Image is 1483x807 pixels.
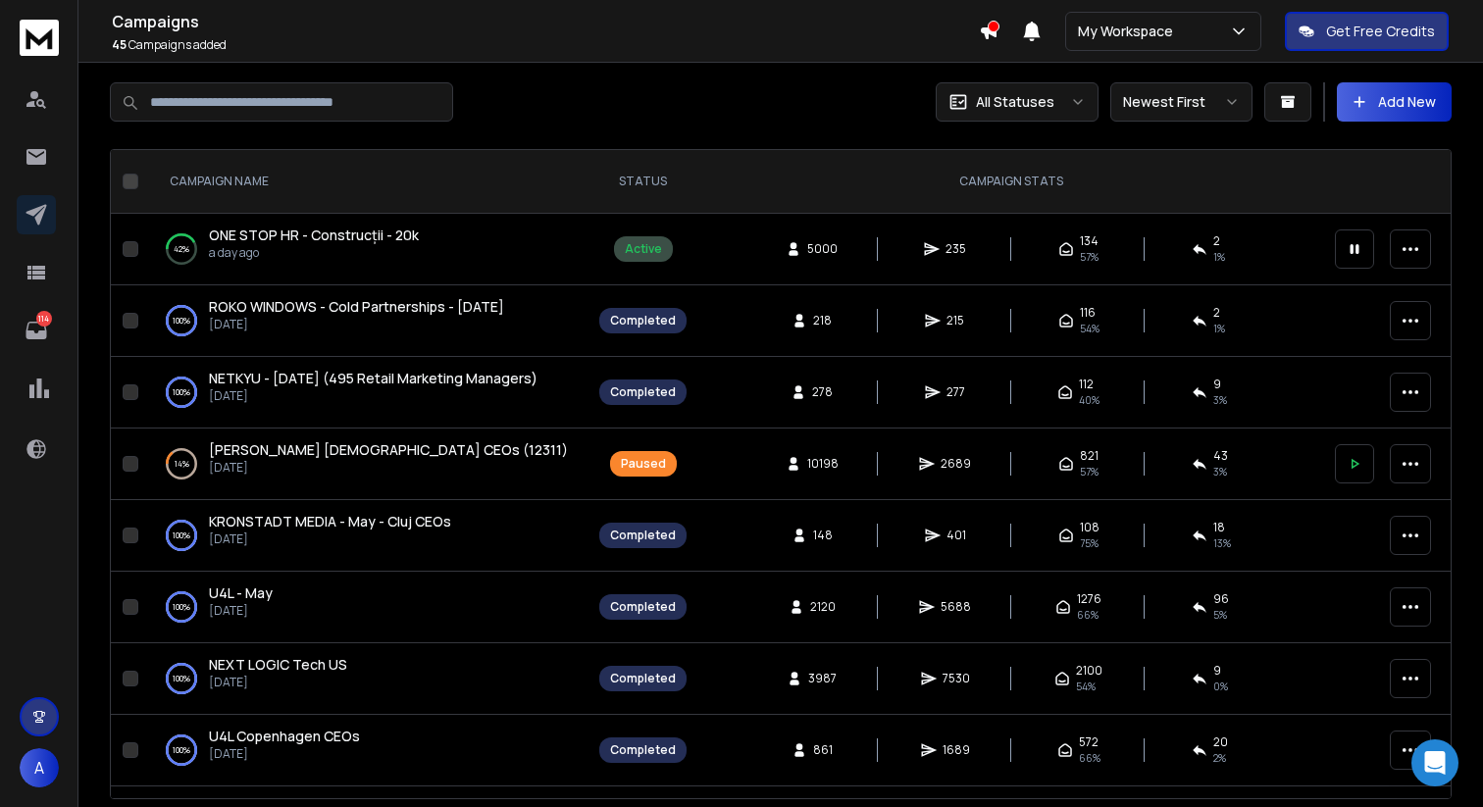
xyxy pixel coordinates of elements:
td: 100%KRONSTADT MEDIA - May - Cluj CEOs[DATE] [146,500,588,572]
span: 20 [1213,734,1228,750]
div: Completed [610,384,676,400]
span: 3 % [1213,464,1227,479]
a: U4L Copenhagen CEOs [209,727,360,746]
span: 235 [946,241,966,257]
button: Add New [1337,82,1452,122]
span: 277 [946,384,966,400]
p: All Statuses [976,92,1054,112]
span: 57 % [1080,464,1099,479]
span: 13 % [1213,535,1231,551]
h1: Campaigns [112,10,979,33]
button: A [20,748,59,787]
p: 100 % [173,311,190,330]
div: Completed [610,313,676,328]
div: Completed [610,671,676,686]
span: 2 [1213,233,1220,249]
span: 54 % [1076,679,1096,694]
th: STATUS [588,150,698,214]
p: 100 % [173,597,190,617]
a: ROKO WINDOWS - Cold Partnerships - [DATE] [209,297,504,317]
span: 40 % [1079,392,1099,408]
div: Active [625,241,662,257]
span: ROKO WINDOWS - Cold Partnerships - [DATE] [209,297,504,316]
td: 100%NETKYU - [DATE] (495 Retail Marketing Managers)[DATE] [146,357,588,429]
td: 100%U4L - May[DATE] [146,572,588,643]
p: Campaigns added [112,37,979,53]
span: 66 % [1077,607,1099,623]
div: Completed [610,599,676,615]
a: 114 [17,311,56,350]
span: 9 [1213,663,1221,679]
span: 75 % [1080,535,1099,551]
td: 100%NEXT LOGIC Tech US[DATE] [146,643,588,715]
div: Paused [621,456,666,472]
span: [PERSON_NAME] [DEMOGRAPHIC_DATA] CEOs (12311) [209,440,568,459]
span: 134 [1080,233,1099,249]
p: [DATE] [209,675,347,690]
span: KRONSTADT MEDIA - May - Cluj CEOs [209,512,451,530]
span: 1276 [1077,591,1101,607]
span: 43 [1213,448,1228,464]
span: 572 [1079,734,1099,750]
span: 10198 [807,456,839,472]
p: [DATE] [209,460,568,476]
div: Completed [610,742,676,758]
a: NETKYU - [DATE] (495 Retail Marketing Managers) [209,369,537,388]
p: a day ago [209,245,419,261]
span: 0 % [1213,679,1228,694]
span: 861 [813,742,833,758]
a: [PERSON_NAME] [DEMOGRAPHIC_DATA] CEOs (12311) [209,440,568,460]
div: Open Intercom Messenger [1411,739,1458,786]
p: 100 % [173,382,190,402]
p: Get Free Credits [1326,22,1435,41]
span: NEXT LOGIC Tech US [209,655,347,674]
span: 401 [946,528,966,543]
p: 100 % [173,669,190,688]
span: 5688 [941,599,971,615]
span: 5000 [807,241,838,257]
span: 5 % [1213,607,1227,623]
p: [DATE] [209,531,451,547]
p: [DATE] [209,388,537,404]
td: 14%[PERSON_NAME] [DEMOGRAPHIC_DATA] CEOs (12311)[DATE] [146,429,588,500]
span: 18 [1213,520,1225,535]
span: U4L - May [209,583,273,602]
span: 2 [1213,305,1220,321]
span: 278 [812,384,833,400]
th: CAMPAIGN NAME [146,150,588,214]
span: 148 [813,528,833,543]
p: 114 [36,311,52,327]
td: 100%ROKO WINDOWS - Cold Partnerships - [DATE][DATE] [146,285,588,357]
span: 2 % [1213,750,1226,766]
p: [DATE] [209,746,360,762]
p: 100 % [173,526,190,545]
p: [DATE] [209,603,273,619]
span: 821 [1080,448,1099,464]
div: Completed [610,528,676,543]
span: NETKYU - [DATE] (495 Retail Marketing Managers) [209,369,537,387]
span: 9 [1213,377,1221,392]
span: 54 % [1080,321,1099,336]
span: 7530 [943,671,970,686]
span: 215 [946,313,966,328]
span: 3987 [808,671,837,686]
p: [DATE] [209,317,504,332]
span: ONE STOP HR - Construcții - 20k [209,226,419,244]
span: 45 [112,36,127,53]
span: 66 % [1079,750,1100,766]
span: 218 [813,313,833,328]
p: 42 % [174,239,189,259]
span: 1 % [1213,249,1225,265]
span: 116 [1080,305,1096,321]
span: 2120 [810,599,836,615]
p: My Workspace [1078,22,1181,41]
td: 42%ONE STOP HR - Construcții - 20ka day ago [146,214,588,285]
span: 1689 [943,742,970,758]
a: ONE STOP HR - Construcții - 20k [209,226,419,245]
td: 100%U4L Copenhagen CEOs[DATE] [146,715,588,786]
button: Get Free Credits [1285,12,1449,51]
span: 1 % [1213,321,1225,336]
button: Newest First [1110,82,1253,122]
